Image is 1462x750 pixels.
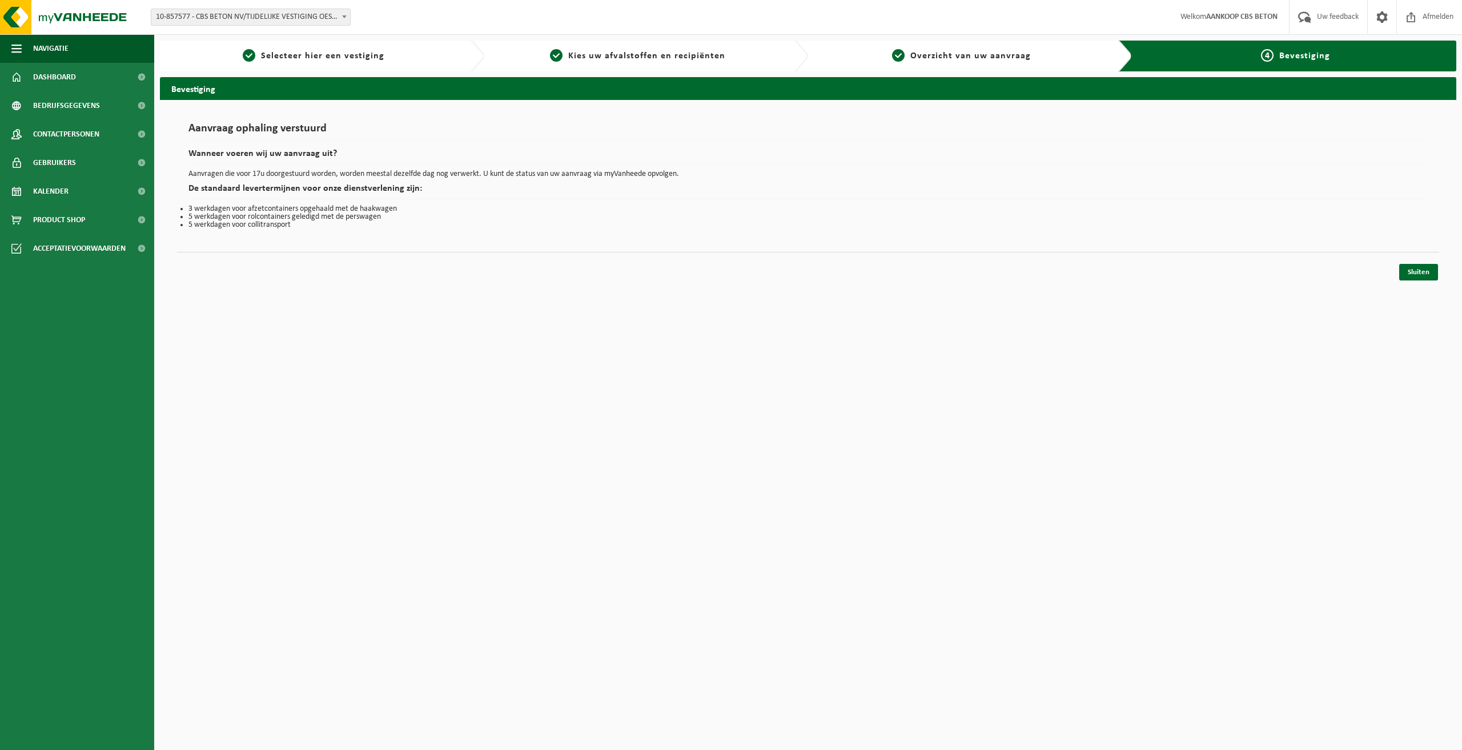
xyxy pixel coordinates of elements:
[490,49,786,63] a: 2Kies uw afvalstoffen en recipiënten
[1261,49,1274,62] span: 4
[188,123,1428,141] h1: Aanvraag ophaling verstuurd
[188,205,1428,213] li: 3 werkdagen voor afzetcontainers opgehaald met de haakwagen
[910,51,1031,61] span: Overzicht van uw aanvraag
[1279,51,1330,61] span: Bevestiging
[33,34,69,63] span: Navigatie
[160,77,1456,99] h2: Bevestiging
[261,51,384,61] span: Selecteer hier een vestiging
[33,91,100,120] span: Bedrijfsgegevens
[892,49,905,62] span: 3
[568,51,725,61] span: Kies uw afvalstoffen en recipiënten
[1399,264,1438,280] a: Sluiten
[33,234,126,263] span: Acceptatievoorwaarden
[151,9,351,26] span: 10-857577 - CBS BETON NV/TIJDELIJKE VESTIGING OESELGEM - OESELGEM
[33,149,76,177] span: Gebruikers
[151,9,350,25] span: 10-857577 - CBS BETON NV/TIJDELIJKE VESTIGING OESELGEM - OESELGEM
[33,177,69,206] span: Kalender
[166,49,461,63] a: 1Selecteer hier een vestiging
[188,221,1428,229] li: 5 werkdagen voor collitransport
[188,213,1428,221] li: 5 werkdagen voor rolcontainers geledigd met de perswagen
[550,49,563,62] span: 2
[188,170,1428,178] p: Aanvragen die voor 17u doorgestuurd worden, worden meestal dezelfde dag nog verwerkt. U kunt de s...
[1206,13,1278,21] strong: AANKOOP CBS BETON
[188,184,1428,199] h2: De standaard levertermijnen voor onze dienstverlening zijn:
[33,206,85,234] span: Product Shop
[814,49,1110,63] a: 3Overzicht van uw aanvraag
[243,49,255,62] span: 1
[33,120,99,149] span: Contactpersonen
[188,149,1428,165] h2: Wanneer voeren wij uw aanvraag uit?
[33,63,76,91] span: Dashboard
